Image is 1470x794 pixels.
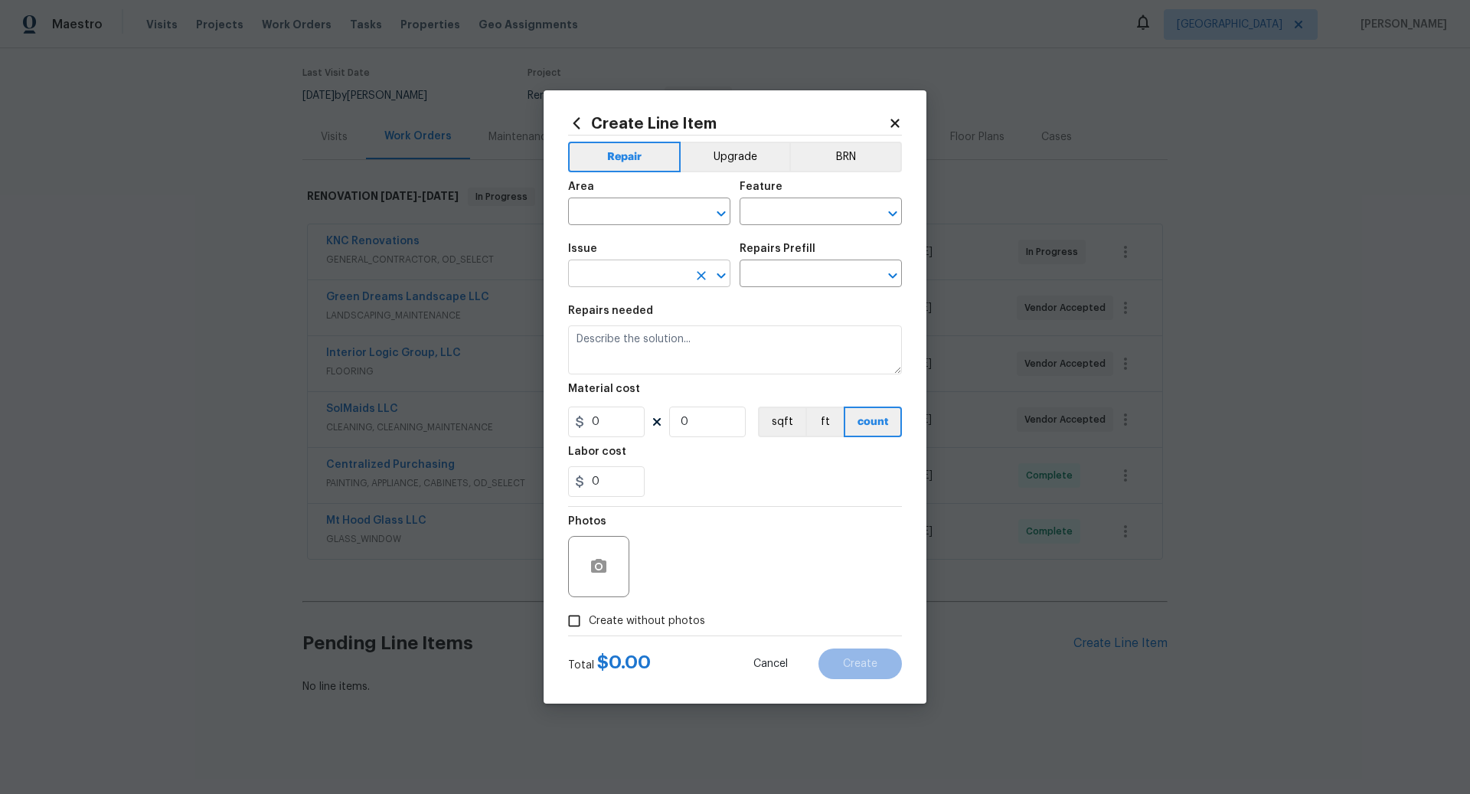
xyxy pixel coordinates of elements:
[843,658,877,670] span: Create
[691,265,712,286] button: Clear
[589,613,705,629] span: Create without photos
[740,243,815,254] h5: Repairs Prefill
[740,181,782,192] h5: Feature
[729,649,812,679] button: Cancel
[568,384,640,394] h5: Material cost
[568,446,626,457] h5: Labor cost
[818,649,902,679] button: Create
[568,243,597,254] h5: Issue
[568,306,653,316] h5: Repairs needed
[568,181,594,192] h5: Area
[597,653,651,671] span: $ 0.00
[681,142,790,172] button: Upgrade
[568,115,888,132] h2: Create Line Item
[710,265,732,286] button: Open
[568,142,681,172] button: Repair
[882,265,903,286] button: Open
[753,658,788,670] span: Cancel
[844,407,902,437] button: count
[758,407,805,437] button: sqft
[789,142,902,172] button: BRN
[568,655,651,673] div: Total
[805,407,844,437] button: ft
[882,203,903,224] button: Open
[568,516,606,527] h5: Photos
[710,203,732,224] button: Open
